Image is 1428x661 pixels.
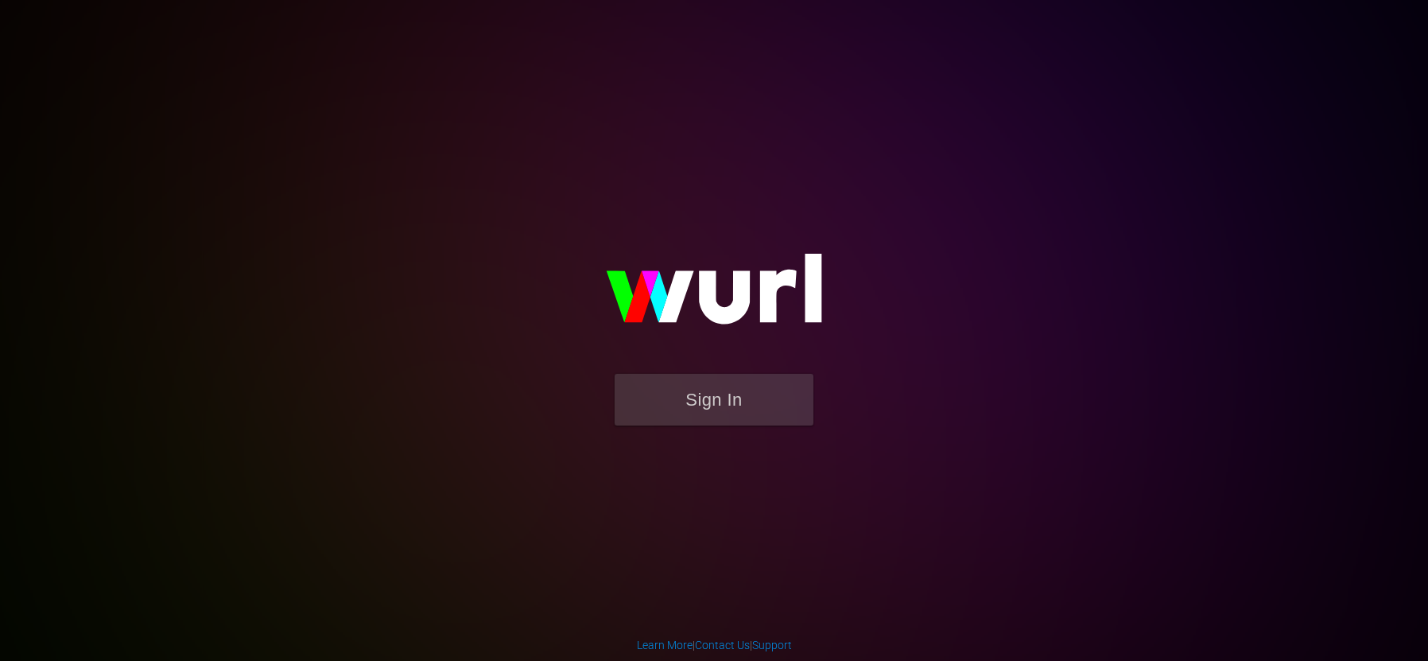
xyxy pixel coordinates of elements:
img: wurl-logo-on-black-223613ac3d8ba8fe6dc639794a292ebdb59501304c7dfd60c99c58986ef67473.svg [555,220,873,374]
div: | | [637,637,792,653]
a: Contact Us [695,639,750,651]
a: Learn More [637,639,693,651]
a: Support [752,639,792,651]
button: Sign In [615,374,813,426]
